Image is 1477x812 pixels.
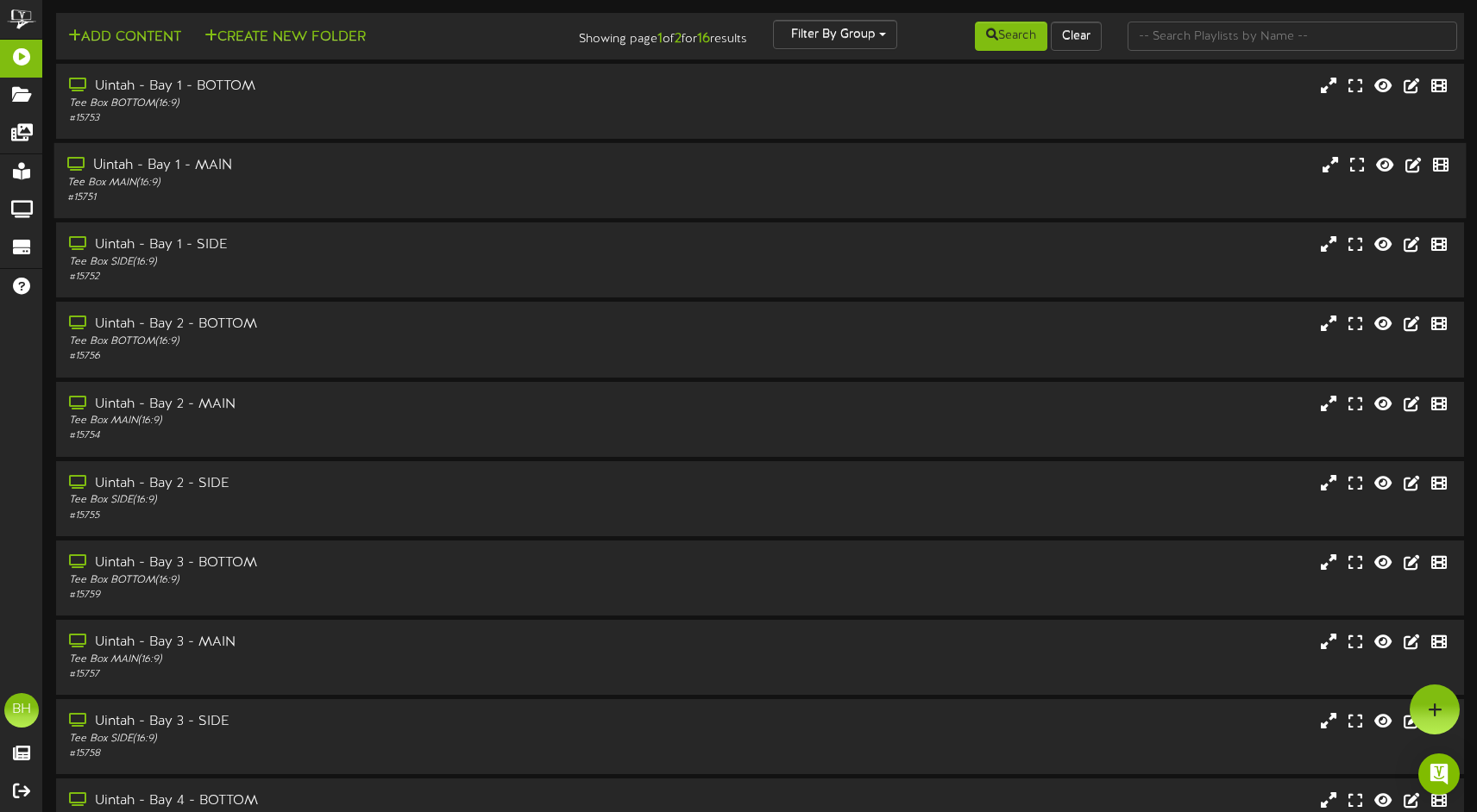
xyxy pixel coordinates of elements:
div: Tee Box SIDE ( 16:9 ) [69,493,630,508]
div: Uintah - Bay 2 - MAIN [69,395,630,415]
div: # 15759 [69,588,630,603]
button: Filter By Group [773,20,897,49]
div: # 15752 [69,270,630,284]
div: # 15758 [69,746,630,761]
button: Add Content [63,27,186,48]
div: Showing page of for results [524,20,760,49]
div: Uintah - Bay 2 - SIDE [69,474,630,494]
div: Uintah - Bay 1 - MAIN [67,156,630,176]
div: # 15751 [67,191,630,205]
input: -- Search Playlists by Name -- [1128,22,1457,51]
div: Tee Box BOTTOM ( 16:9 ) [69,573,630,588]
div: Tee Box BOTTOM ( 16:9 ) [69,97,630,111]
div: Open Intercom Messenger [1418,753,1460,795]
button: Clear [1051,22,1102,51]
div: Tee Box SIDE ( 16:9 ) [69,255,630,270]
div: Tee Box MAIN ( 16:9 ) [69,653,630,667]
div: BH [4,693,39,728]
div: Uintah - Bay 1 - SIDE [69,235,630,255]
div: Uintah - Bay 3 - SIDE [69,712,630,732]
div: # 15754 [69,428,630,443]
div: Tee Box MAIN ( 16:9 ) [69,414,630,428]
strong: 1 [657,31,663,47]
div: # 15753 [69,111,630,126]
button: Search [975,22,1047,51]
div: # 15756 [69,349,630,364]
div: Uintah - Bay 2 - BOTTOM [69,315,630,334]
div: Uintah - Bay 3 - BOTTOM [69,553,630,573]
div: Uintah - Bay 3 - MAIN [69,633,630,653]
div: Tee Box MAIN ( 16:9 ) [67,176,630,191]
div: Uintah - Bay 1 - BOTTOM [69,77,630,97]
div: Tee Box SIDE ( 16:9 ) [69,732,630,746]
div: # 15757 [69,667,630,682]
strong: 2 [675,31,682,47]
div: # 15755 [69,509,630,523]
button: Create New Folder [199,27,371,48]
strong: 16 [697,31,710,47]
div: Uintah - Bay 4 - BOTTOM [69,791,630,811]
div: Tee Box BOTTOM ( 16:9 ) [69,334,630,349]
